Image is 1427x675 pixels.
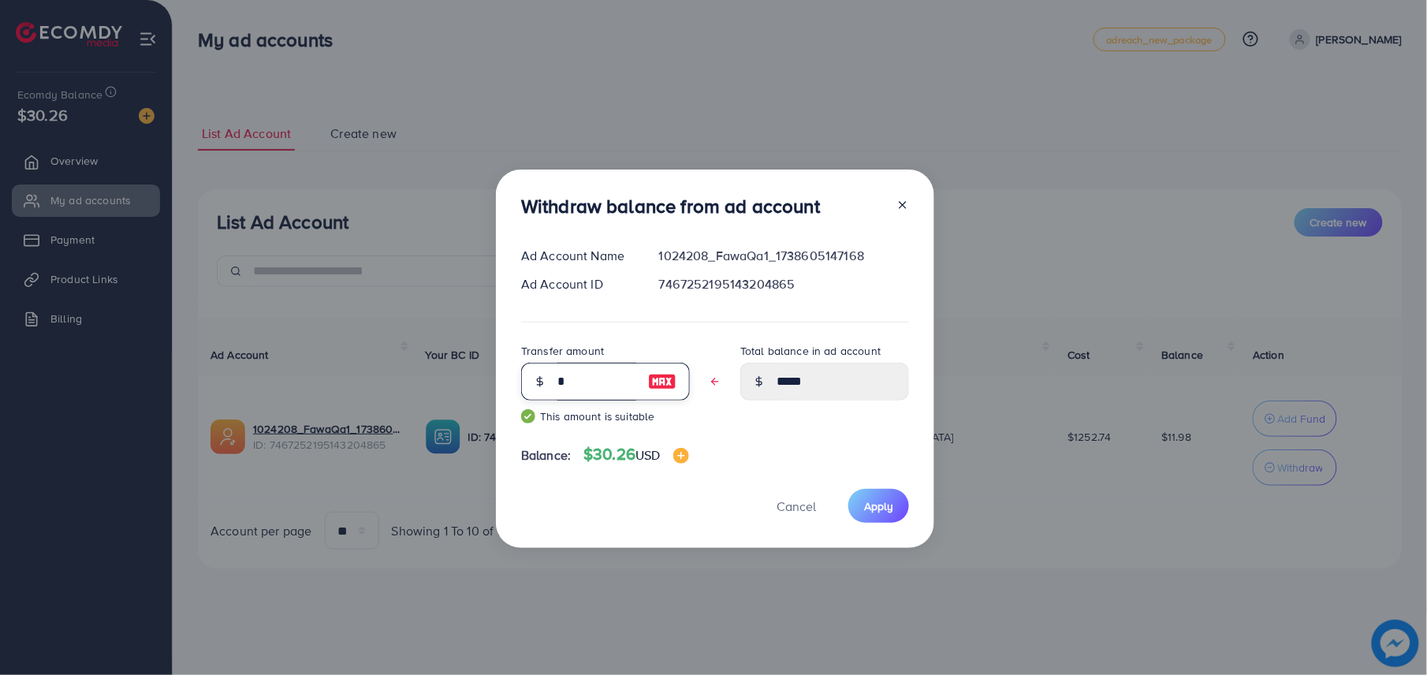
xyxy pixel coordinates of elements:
div: 1024208_FawaQa1_1738605147168 [646,247,922,265]
button: Cancel [757,489,836,523]
div: Ad Account Name [509,247,646,265]
span: Cancel [777,498,816,515]
img: image [648,372,676,391]
small: This amount is suitable [521,408,690,424]
div: 7467252195143204865 [646,275,922,293]
h3: Withdraw balance from ad account [521,195,820,218]
label: Total balance in ad account [740,343,881,359]
button: Apply [848,489,909,523]
span: USD [635,446,660,464]
img: guide [521,409,535,423]
h4: $30.26 [583,445,688,464]
label: Transfer amount [521,343,604,359]
span: Apply [864,498,893,514]
img: image [673,448,689,464]
div: Ad Account ID [509,275,646,293]
span: Balance: [521,446,571,464]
